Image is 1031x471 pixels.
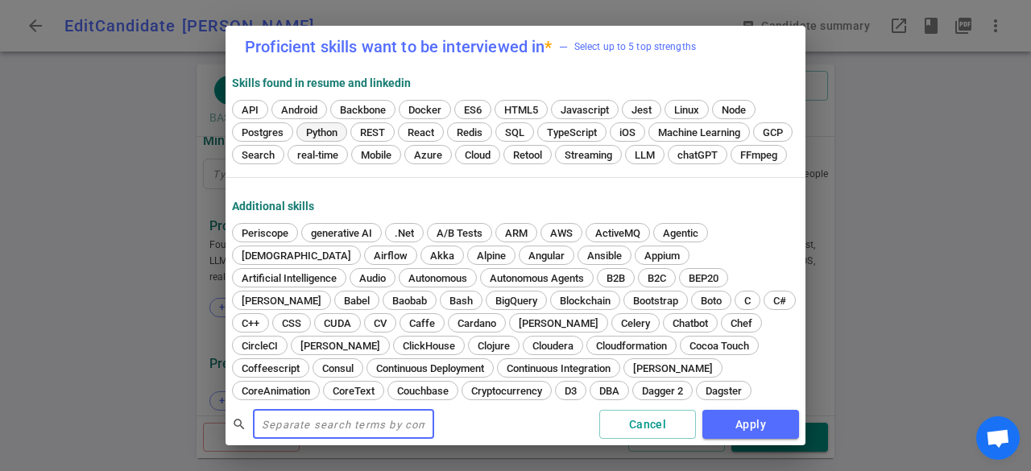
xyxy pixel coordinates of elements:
[484,272,590,284] span: Autonomous Agents
[404,317,441,329] span: Caffe
[559,149,618,161] span: Streaming
[639,250,685,262] span: Appium
[354,126,391,138] span: REST
[471,250,511,262] span: Alpine
[355,149,397,161] span: Mobile
[459,149,496,161] span: Cloud
[594,385,625,397] span: DBA
[232,417,246,432] span: search
[695,295,727,307] span: Boto
[452,317,502,329] span: Cardano
[236,227,294,239] span: Periscope
[236,104,264,116] span: API
[402,126,440,138] span: React
[236,272,342,284] span: Artificial Intelligence
[614,126,641,138] span: iOS
[684,340,755,352] span: Cocoa Touch
[657,227,704,239] span: Agentic
[513,317,604,329] span: [PERSON_NAME]
[636,385,689,397] span: Dagger 2
[236,340,284,352] span: CircleCI
[739,295,756,307] span: C
[559,385,582,397] span: D3
[424,250,460,262] span: Akka
[507,149,548,161] span: Retool
[397,340,461,352] span: ClickHouse
[245,39,553,55] label: Proficient skills want to be interviewed in
[236,126,289,138] span: Postgres
[368,317,392,329] span: CV
[601,272,631,284] span: B2B
[667,317,714,329] span: Chatbot
[527,340,579,352] span: Cloudera
[627,362,718,374] span: [PERSON_NAME]
[626,104,657,116] span: Jest
[300,126,343,138] span: Python
[590,340,673,352] span: Cloudformation
[431,227,488,239] span: A/B Tests
[275,104,323,116] span: Android
[554,295,616,307] span: Blockchain
[700,385,747,397] span: Dagster
[236,362,305,374] span: Coffeescript
[391,385,454,397] span: Couchbase
[523,250,570,262] span: Angular
[499,227,533,239] span: ARM
[327,385,380,397] span: CoreText
[318,317,357,329] span: CUDA
[276,317,307,329] span: CSS
[403,272,473,284] span: Autonomous
[472,340,515,352] span: Clojure
[232,76,411,89] strong: Skills found in resume and linkedIn
[555,104,615,116] span: Javascript
[541,126,602,138] span: TypeScript
[458,104,487,116] span: ES6
[368,250,413,262] span: Airflow
[236,317,265,329] span: C++
[702,410,799,440] button: Apply
[976,416,1020,460] div: Open chat
[354,272,391,284] span: Audio
[232,200,314,213] strong: Additional Skills
[627,295,684,307] span: Bootstrap
[466,385,548,397] span: Cryptocurrency
[652,126,746,138] span: Machine Learning
[615,317,656,329] span: Celery
[403,104,447,116] span: Docker
[389,227,420,239] span: .Net
[629,149,660,161] span: LLM
[559,39,696,55] span: Select up to 5 top strengths
[292,149,344,161] span: real-time
[451,126,488,138] span: Redis
[582,250,627,262] span: Ansible
[253,411,434,437] input: Separate search terms by comma or space
[499,126,530,138] span: SQL
[387,295,433,307] span: Baobab
[295,340,386,352] span: [PERSON_NAME]
[590,227,646,239] span: ActiveMQ
[236,295,327,307] span: [PERSON_NAME]
[305,227,378,239] span: generative AI
[236,250,357,262] span: [DEMOGRAPHIC_DATA]
[544,227,578,239] span: AWS
[338,295,375,307] span: Babel
[725,317,758,329] span: Chef
[599,410,696,440] button: Cancel
[642,272,672,284] span: B2C
[768,295,792,307] span: C#
[317,362,359,374] span: Consul
[683,272,724,284] span: BEP20
[236,385,316,397] span: CoreAnimation
[334,104,391,116] span: Backbone
[236,149,280,161] span: Search
[499,104,544,116] span: HTML5
[716,104,752,116] span: Node
[757,126,789,138] span: GCP
[490,295,543,307] span: BigQuery
[559,39,568,55] div: —
[735,149,783,161] span: FFmpeg
[444,295,478,307] span: Bash
[672,149,723,161] span: chatGPT
[371,362,490,374] span: Continuous Deployment
[408,149,448,161] span: Azure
